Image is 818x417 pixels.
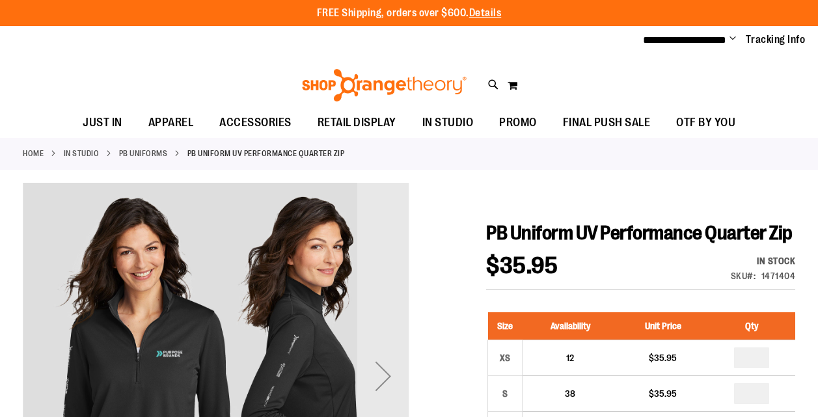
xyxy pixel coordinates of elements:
a: Details [469,7,502,19]
span: 38 [565,388,575,399]
a: PB Uniforms [119,148,168,159]
span: APPAREL [148,108,194,137]
div: 1471404 [761,269,796,282]
a: Tracking Info [746,33,806,47]
span: IN STUDIO [422,108,474,137]
div: $35.95 [625,387,702,400]
strong: PB Uniform UV Performance Quarter Zip [187,148,345,159]
a: RETAIL DISPLAY [305,108,409,138]
strong: SKU [731,271,756,281]
span: 12 [566,353,574,363]
span: ACCESSORIES [219,108,292,137]
span: OTF BY YOU [676,108,735,137]
span: $35.95 [486,252,558,279]
div: S [495,384,515,403]
p: FREE Shipping, orders over $600. [317,6,502,21]
div: $35.95 [625,351,702,364]
th: Unit Price [618,312,708,340]
th: Size [488,312,523,340]
a: IN STUDIO [64,148,100,159]
span: FINAL PUSH SALE [563,108,651,137]
a: IN STUDIO [409,108,487,137]
a: APPAREL [135,108,207,138]
div: In stock [731,254,796,267]
a: PROMO [486,108,550,138]
a: OTF BY YOU [663,108,748,138]
button: Account menu [729,33,736,46]
a: ACCESSORIES [206,108,305,138]
th: Availability [523,312,618,340]
a: JUST IN [70,108,135,138]
span: RETAIL DISPLAY [318,108,396,137]
a: Home [23,148,44,159]
span: JUST IN [83,108,122,137]
span: PROMO [499,108,537,137]
div: Availability [731,254,796,267]
div: XS [495,348,515,368]
a: FINAL PUSH SALE [550,108,664,138]
span: PB Uniform UV Performance Quarter Zip [486,222,793,244]
th: Qty [708,312,795,340]
img: Shop Orangetheory [300,69,469,101]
